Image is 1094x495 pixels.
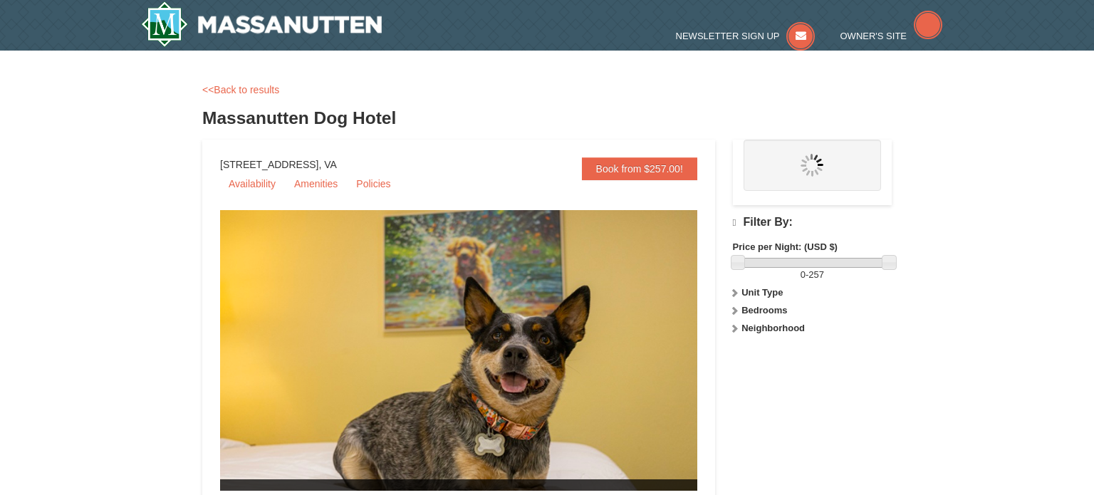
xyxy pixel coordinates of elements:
a: Owner's Site [840,31,943,41]
img: wait.gif [801,154,823,177]
span: 0 [801,269,806,280]
a: Policies [348,173,399,194]
a: Newsletter Sign Up [676,31,816,41]
strong: Bedrooms [741,305,787,316]
span: 257 [808,269,824,280]
strong: Unit Type [741,287,783,298]
span: Newsletter Sign Up [676,31,780,41]
h3: Massanutten Dog Hotel [202,104,892,132]
span: Owner's Site [840,31,907,41]
label: - [733,268,892,282]
strong: Neighborhood [741,323,805,333]
a: Massanutten Resort [141,1,382,47]
a: Book from $257.00! [582,157,697,180]
a: <<Back to results [202,84,279,95]
img: Massanutten Resort Logo [141,1,382,47]
a: Amenities [286,173,346,194]
a: Availability [220,173,284,194]
h4: Filter By: [733,216,892,229]
strong: Price per Night: (USD $) [733,241,838,252]
img: 27428181-5-81c892a3.jpg [220,210,733,491]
